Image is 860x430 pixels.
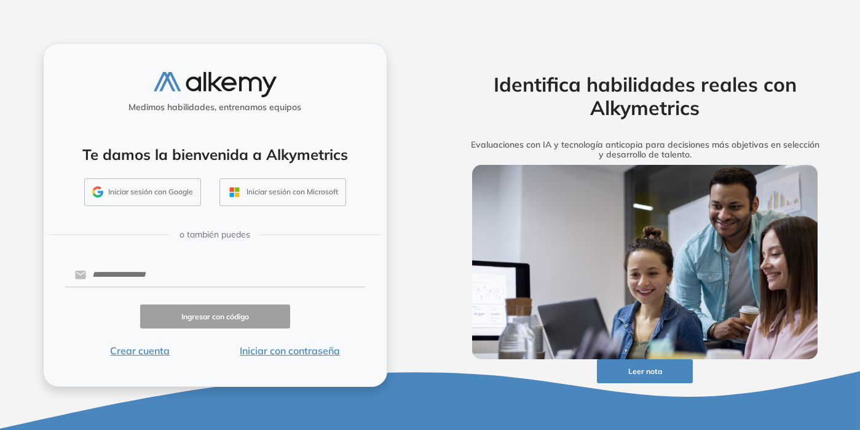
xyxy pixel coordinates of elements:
img: img-more-info [472,165,818,359]
img: logo-alkemy [154,72,277,97]
img: GMAIL_ICON [92,186,103,197]
h4: Te damos la bienvenida a Alkymetrics [60,146,371,164]
h2: Identifica habilidades reales con Alkymetrics [453,73,837,120]
h5: Medimos habilidades, entrenamos equipos [49,102,382,113]
button: Crear cuenta [65,343,215,358]
button: Iniciar con contraseña [215,343,365,358]
button: Iniciar sesión con Google [84,178,201,207]
button: Ingresar con código [140,305,290,328]
span: o también puedes [179,228,250,241]
img: OUTLOOK_ICON [227,185,242,199]
div: Widget de chat [639,287,860,430]
iframe: Chat Widget [639,287,860,430]
button: Iniciar sesión con Microsoft [219,178,346,207]
button: Leer nota [597,359,693,383]
h5: Evaluaciones con IA y tecnología anticopia para decisiones más objetivas en selección y desarroll... [453,140,837,161]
